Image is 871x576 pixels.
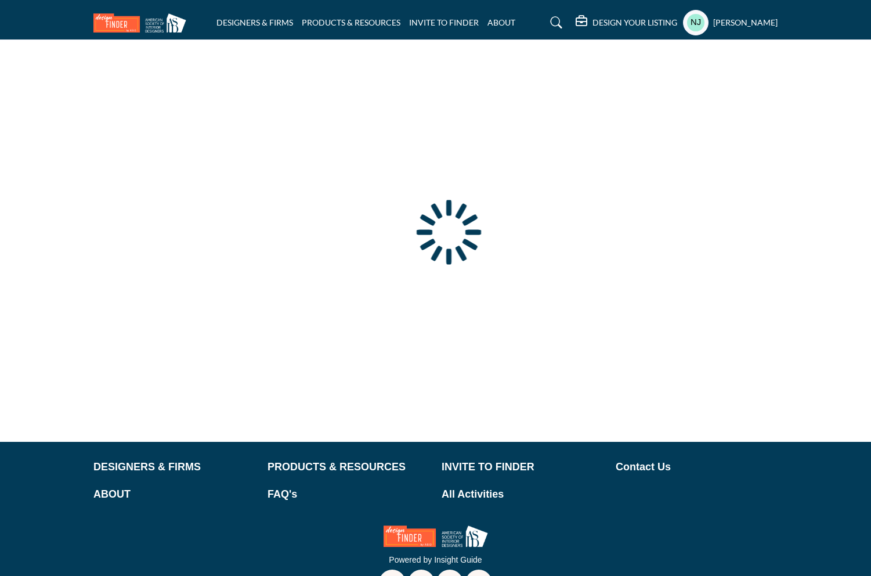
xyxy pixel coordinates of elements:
[93,487,255,502] a: ABOUT
[683,10,709,35] button: Show hide supplier dropdown
[268,459,429,475] a: PRODUCTS & RESOURCES
[487,17,515,27] a: ABOUT
[93,13,192,33] img: Site Logo
[539,13,570,32] a: Search
[302,17,400,27] a: PRODUCTS & RESOURCES
[93,459,255,475] a: DESIGNERS & FIRMS
[442,487,603,502] a: All Activities
[389,555,482,564] a: Powered by Insight Guide
[268,487,429,502] a: FAQ's
[592,17,677,28] h5: DESIGN YOUR LISTING
[384,525,488,547] img: No Site Logo
[713,17,778,28] h5: [PERSON_NAME]
[576,16,677,30] div: DESIGN YOUR LISTING
[216,17,293,27] a: DESIGNERS & FIRMS
[409,17,479,27] a: INVITE TO FINDER
[442,459,603,475] a: INVITE TO FINDER
[616,459,778,475] a: Contact Us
